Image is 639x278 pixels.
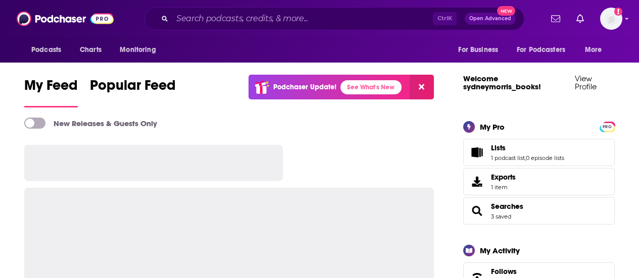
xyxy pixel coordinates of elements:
p: Podchaser Update! [273,83,336,91]
span: For Podcasters [517,43,565,57]
span: Monitoring [120,43,156,57]
span: Logged in as sydneymorris_books [600,8,622,30]
button: open menu [578,40,615,60]
input: Search podcasts, credits, & more... [172,11,433,27]
button: Show profile menu [600,8,622,30]
a: 3 saved [491,213,511,220]
span: My Feed [24,77,78,100]
span: New [497,6,515,16]
span: Exports [491,173,516,182]
span: Lists [463,139,615,166]
span: 1 item [491,184,516,191]
a: Lists [467,145,487,159]
span: Popular Feed [90,77,176,100]
span: Follows [491,267,517,276]
a: 0 episode lists [526,154,564,161]
span: Searches [463,197,615,225]
button: open menu [451,40,511,60]
a: Charts [73,40,108,60]
button: open menu [113,40,169,60]
a: Searches [467,204,487,218]
span: For Business [458,43,498,57]
button: open menu [510,40,580,60]
button: open menu [24,40,74,60]
span: Ctrl K [433,12,457,25]
a: Exports [463,168,615,195]
a: Popular Feed [90,77,176,107]
span: Lists [491,143,506,152]
div: My Pro [480,122,505,132]
a: Show notifications dropdown [572,10,588,27]
a: View Profile [575,74,597,91]
div: My Activity [480,246,520,255]
span: More [585,43,602,57]
a: 1 podcast list [491,154,525,161]
a: New Releases & Guests Only [24,118,157,129]
a: PRO [601,122,613,130]
a: Searches [491,202,523,211]
span: Open Advanced [469,16,511,21]
a: Lists [491,143,564,152]
span: , [525,154,526,161]
a: See What's New [340,80,402,94]
button: Open AdvancedNew [465,13,516,25]
a: Show notifications dropdown [547,10,564,27]
div: Search podcasts, credits, & more... [144,7,524,30]
a: Welcome sydneymorris_books! [463,74,541,91]
span: Podcasts [31,43,61,57]
img: User Profile [600,8,622,30]
span: Exports [467,175,487,189]
img: Podchaser - Follow, Share and Rate Podcasts [17,9,114,28]
span: Charts [80,43,102,57]
svg: Add a profile image [614,8,622,16]
a: Follows [491,267,584,276]
a: My Feed [24,77,78,107]
span: PRO [601,123,613,131]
